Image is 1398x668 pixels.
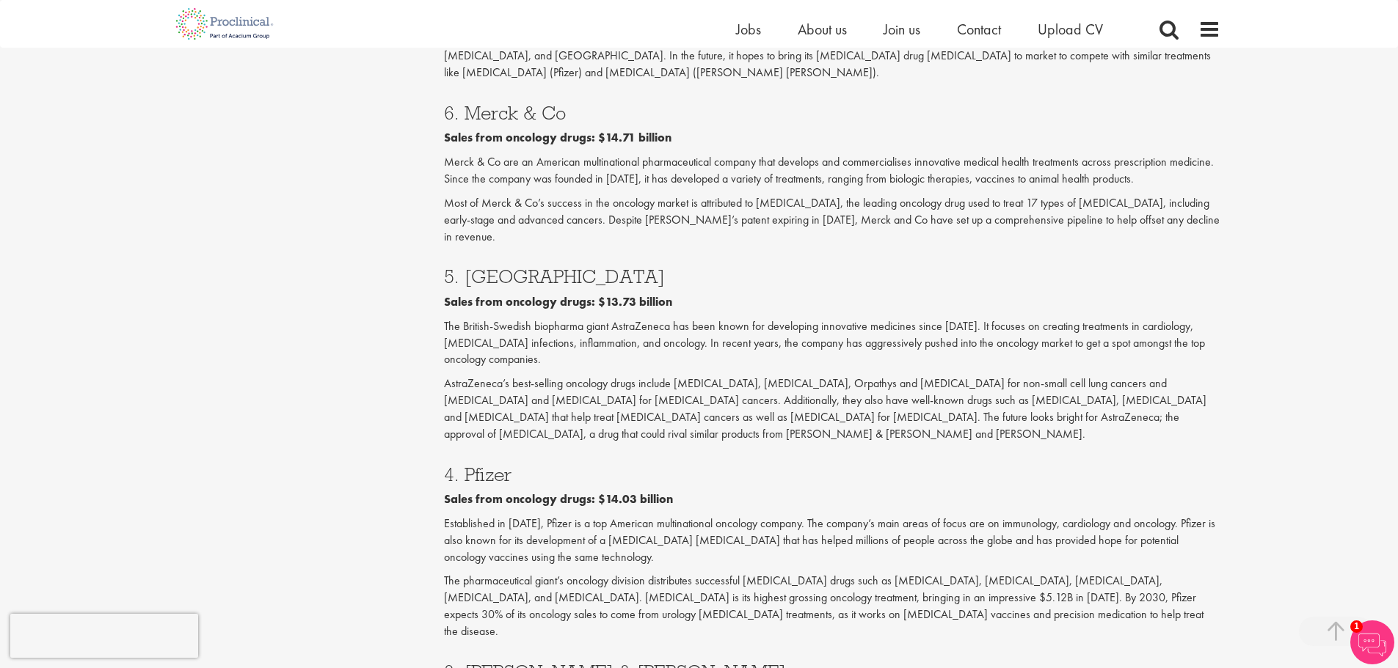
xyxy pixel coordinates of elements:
b: Sales from oncology drugs: $13.73 billion [444,294,672,309]
span: 1 [1350,620,1363,633]
a: Jobs [736,20,761,39]
h3: 5. [GEOGRAPHIC_DATA] [444,267,1220,286]
b: Sales from oncology drugs: $14.03 billion [444,491,673,507]
p: Merck & Co are an American multinational pharmaceutical company that develops and commercialises ... [444,154,1220,188]
iframe: reCAPTCHA [10,614,198,658]
a: Upload CV [1038,20,1103,39]
p: AstraZeneca’s best-selling oncology drugs include [MEDICAL_DATA], [MEDICAL_DATA], Orpathys and [M... [444,375,1220,442]
a: Contact [957,20,1001,39]
p: Established in [DATE], Pfizer is a top American multinational oncology company. The company’s mai... [444,515,1220,566]
h3: 6. Merck & Co [444,103,1220,122]
img: Chatbot [1350,620,1394,664]
h3: 4. Pfizer [444,465,1220,484]
p: The pharmaceutical giant’s oncology division distributes successful [MEDICAL_DATA] drugs such as ... [444,573,1220,639]
p: With a presence in over 150 countries across the globe, it creates and develops innovative treatm... [444,15,1220,81]
b: Sales from oncology drugs: $14.71 billion [444,130,671,145]
p: The British-Swedish biopharma giant AstraZeneca has been known for developing innovative medicine... [444,318,1220,369]
a: Join us [884,20,920,39]
a: About us [798,20,847,39]
p: Most of Merck & Co’s success in the oncology market is attributed to [MEDICAL_DATA], the leading ... [444,195,1220,246]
